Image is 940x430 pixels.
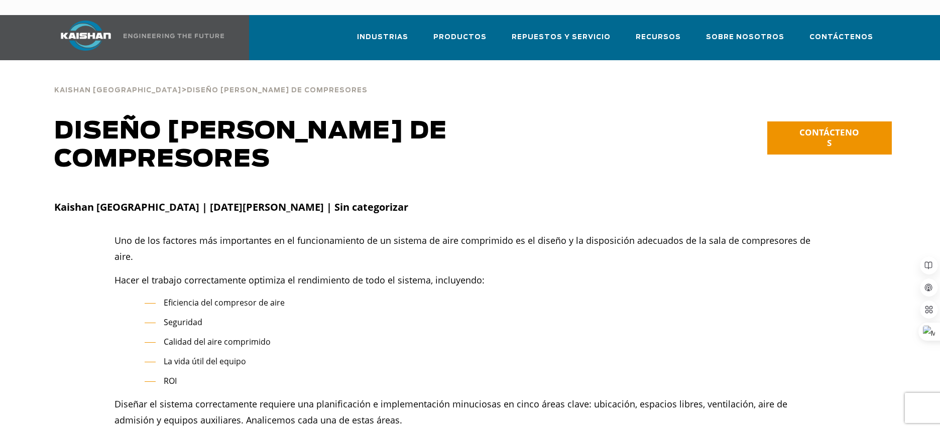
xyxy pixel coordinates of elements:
[636,24,681,58] a: Recursos
[433,24,487,58] a: Productos
[187,87,368,94] font: Diseño [PERSON_NAME] de compresores
[114,274,485,286] font: Hacer el trabajo correctamente optimiza el rendimiento de todo el sistema, incluyendo:
[706,24,784,58] a: Sobre nosotros
[54,200,408,214] font: Kaishan [GEOGRAPHIC_DATA] | [DATE][PERSON_NAME] | Sin categorizar
[54,85,181,94] a: Kaishan [GEOGRAPHIC_DATA]
[767,121,892,155] a: CONTÁCTENOS
[164,336,271,347] font: Calidad del aire comprimido
[357,24,408,58] a: Industrias
[187,85,368,94] a: Diseño [PERSON_NAME] de compresores
[54,87,181,94] font: Kaishan [GEOGRAPHIC_DATA]
[181,86,187,94] font: >
[357,34,408,41] font: Industrias
[54,119,447,172] font: Diseño [PERSON_NAME] de compresores
[164,356,246,367] font: La vida útil del equipo
[114,234,810,262] font: Uno de los factores más importantes en el funcionamiento de un sistema de aire comprimido es el d...
[124,34,224,38] img: Ingeniería del futuro
[164,317,202,328] font: Seguridad
[809,24,873,58] a: Contáctenos
[48,21,124,51] img: logotipo de Kaishan
[512,24,611,58] a: Repuestos y servicio
[164,375,177,386] font: ROI
[799,126,859,149] font: CONTÁCTENOS
[809,34,873,41] font: Contáctenos
[164,297,285,308] font: Eficiencia del compresor de aire
[636,34,681,41] font: Recursos
[114,398,787,426] font: Diseñar el sistema correctamente requiere una planificación e implementación minuciosas en cinco ...
[706,34,784,41] font: Sobre nosotros
[512,34,611,41] font: Repuestos y servicio
[433,34,487,41] font: Productos
[48,15,226,60] a: Kaishan Estados Unidos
